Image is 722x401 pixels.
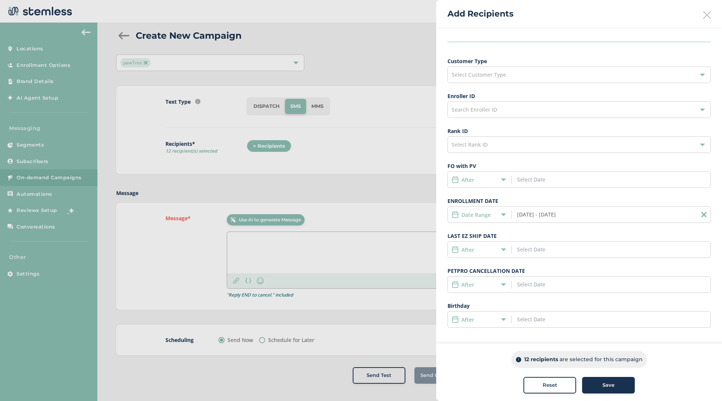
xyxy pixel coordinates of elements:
label: Birthday [447,302,711,310]
label: Rank ID [447,127,711,135]
input: Select Date [517,245,585,253]
label: PETPRO CANCELLATION DATE [447,267,711,275]
label: After [461,176,474,184]
label: After [461,316,474,324]
button: Save [582,377,635,393]
p: are selected for this campaign [560,356,643,363]
span: Save [602,381,614,389]
input: Select Date [517,176,585,183]
label: After [461,281,474,289]
span: Search Enroller ID [452,106,497,113]
input: Select Date [517,315,585,323]
span: Select Customer Type [452,71,506,78]
button: Reset [523,377,576,393]
input: Select Date [517,280,585,288]
label: LAST EZ SHIP DATE [447,232,711,240]
label: FO with PV [447,162,711,170]
span: Select Rank ID [452,141,488,148]
input: Select Date [517,210,585,218]
iframe: Chat Widget [684,365,722,401]
label: Date Range [461,211,491,219]
span: Reset [543,381,557,389]
label: After [461,246,474,254]
p: 12 recipients [524,356,558,363]
img: icon-info-dark-48f6c5f3.svg [516,357,521,362]
label: Enroller ID [447,92,711,100]
label: Customer Type [447,57,711,65]
h2: Add Recipients [447,8,514,20]
label: ENROLLMENT DATE [447,197,711,205]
